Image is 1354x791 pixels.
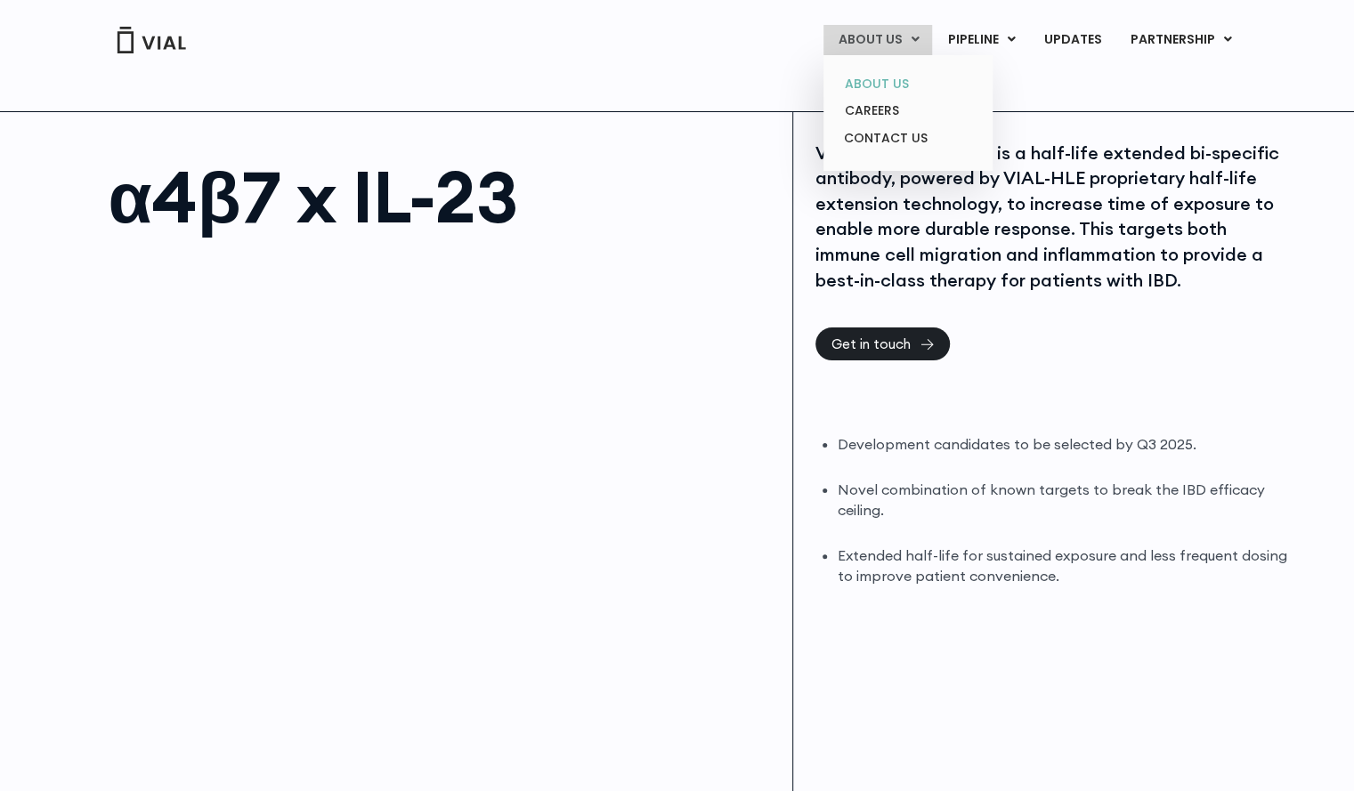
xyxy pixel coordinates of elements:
[1115,25,1245,55] a: PARTNERSHIPMenu Toggle
[838,434,1291,455] li: Development candidates to be selected by Q3 2025.
[109,161,775,232] h1: α4β7 x IL-23
[830,70,985,98] a: ABOUT US
[1029,25,1115,55] a: UPDATES
[838,545,1291,586] li: Extended half-life for sustained exposure and less frequent dosing to improve patient convenience.
[823,25,932,55] a: ABOUT USMenu Toggle
[815,327,950,360] a: Get in touch
[838,480,1291,521] li: Novel combination of known targets to break the IBD efficacy ceiling.
[830,97,985,125] a: CAREERS
[831,337,911,351] span: Get in touch
[116,27,187,53] img: Vial Logo
[815,141,1291,294] div: VIAL-α4β7xIL23-HLE is a half-life extended bi-specific antibody, powered by VIAL-HLE proprietary ...
[830,125,985,153] a: CONTACT US
[933,25,1028,55] a: PIPELINEMenu Toggle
